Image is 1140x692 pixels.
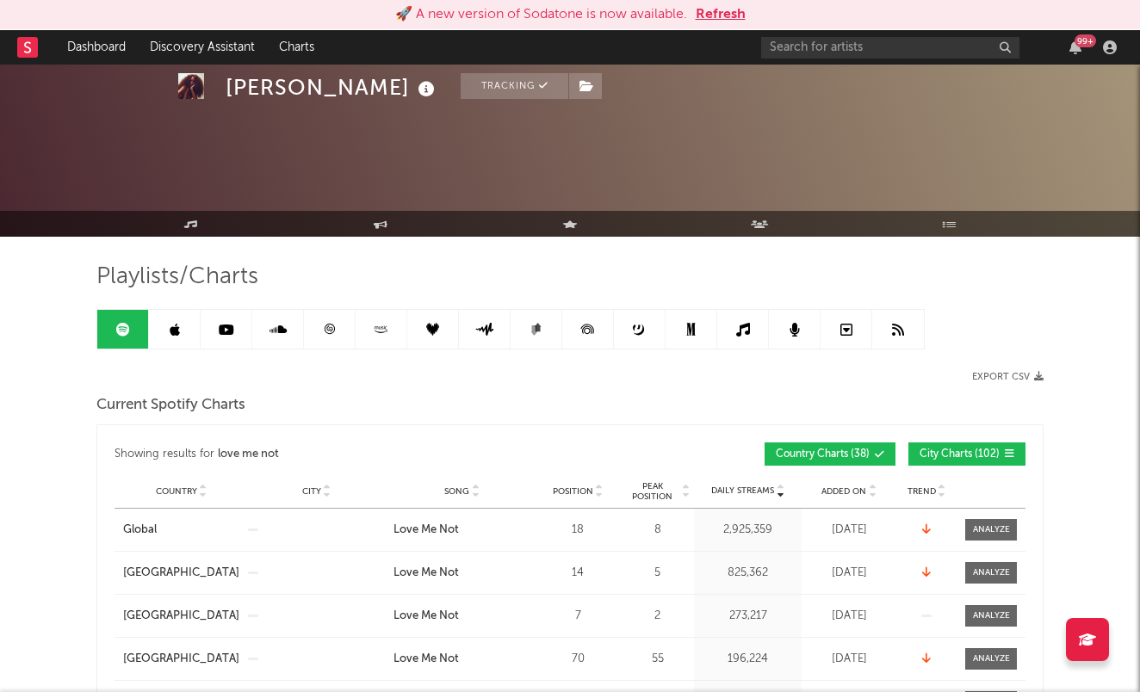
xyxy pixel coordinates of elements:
button: 99+ [1069,40,1081,54]
div: 5 [625,565,690,582]
span: City [302,486,321,497]
div: [DATE] [806,522,892,539]
div: Showing results for [115,442,570,466]
a: [GEOGRAPHIC_DATA] [123,651,239,668]
div: 2,925,359 [698,522,797,539]
div: 7 [539,608,616,625]
div: [DATE] [806,651,892,668]
a: Love Me Not [393,651,530,668]
div: Love Me Not [393,608,459,625]
span: Current Spotify Charts [96,395,245,416]
a: Global [123,522,239,539]
div: 🚀 A new version of Sodatone is now available. [395,4,687,25]
div: 8 [625,522,690,539]
div: love me not [218,444,279,465]
div: 196,224 [698,651,797,668]
button: Tracking [461,73,568,99]
div: Global [123,522,157,539]
span: Peak Position [625,481,679,502]
div: [DATE] [806,565,892,582]
button: Country Charts(38) [765,442,895,466]
span: Trend [908,486,936,497]
div: 70 [539,651,616,668]
a: Dashboard [55,30,138,65]
a: Love Me Not [393,608,530,625]
div: 99 + [1075,34,1096,47]
a: [GEOGRAPHIC_DATA] [123,565,239,582]
button: City Charts(102) [908,442,1025,466]
a: [GEOGRAPHIC_DATA] [123,608,239,625]
span: Added On [821,486,866,497]
a: Discovery Assistant [138,30,267,65]
span: Daily Streams [711,485,774,497]
button: Refresh [696,4,746,25]
span: Position [553,486,593,497]
a: Charts [267,30,326,65]
div: 14 [539,565,616,582]
div: Love Me Not [393,522,459,539]
input: Search for artists [761,37,1019,59]
span: Playlists/Charts [96,267,258,287]
div: Love Me Not [393,651,459,668]
span: City Charts ( 102 ) [920,449,1000,460]
span: Song [444,486,469,497]
div: 55 [625,651,690,668]
a: Love Me Not [393,565,530,582]
div: 2 [625,608,690,625]
a: Love Me Not [393,522,530,539]
div: 825,362 [698,565,797,582]
div: Love Me Not [393,565,459,582]
div: [PERSON_NAME] [226,73,439,102]
div: [DATE] [806,608,892,625]
button: Export CSV [972,372,1044,382]
div: 18 [539,522,616,539]
span: Country Charts ( 38 ) [776,449,870,460]
div: 273,217 [698,608,797,625]
span: Country [156,486,197,497]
